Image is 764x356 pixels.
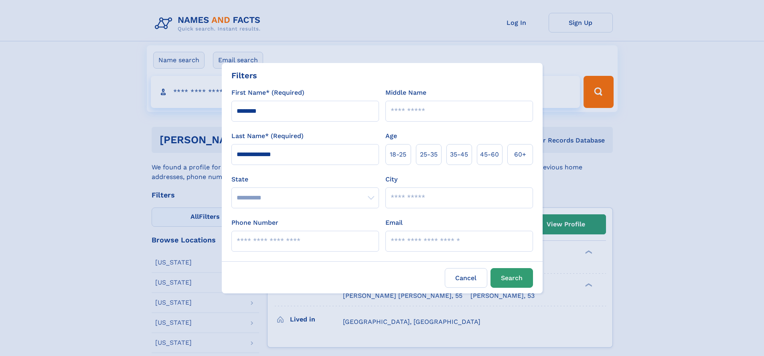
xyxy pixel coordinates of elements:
[385,131,397,141] label: Age
[385,218,403,228] label: Email
[231,218,278,228] label: Phone Number
[420,150,438,159] span: 25‑35
[490,268,533,288] button: Search
[231,69,257,81] div: Filters
[514,150,526,159] span: 60+
[450,150,468,159] span: 35‑45
[385,175,397,184] label: City
[385,88,426,98] label: Middle Name
[445,268,487,288] label: Cancel
[231,175,379,184] label: State
[231,88,304,98] label: First Name* (Required)
[231,131,304,141] label: Last Name* (Required)
[390,150,406,159] span: 18‑25
[480,150,499,159] span: 45‑60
